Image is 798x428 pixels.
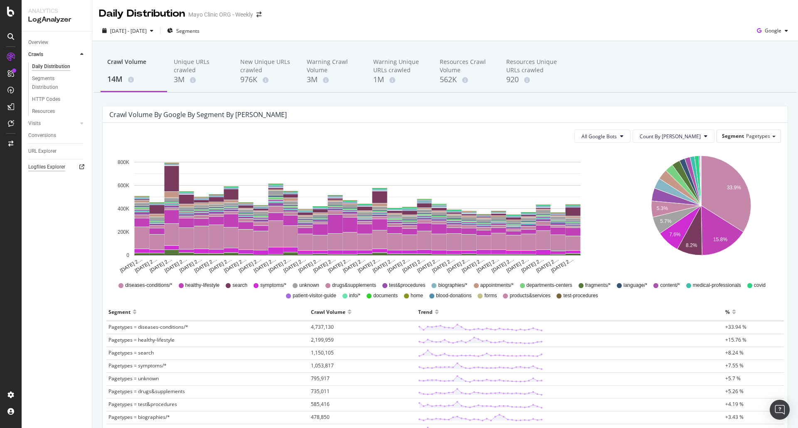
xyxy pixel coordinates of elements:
span: content/* [660,282,680,289]
span: Google [765,27,781,34]
div: Segment [108,305,131,318]
div: A chart. [623,149,780,274]
button: All Google Bots [574,130,631,143]
div: Daily Distribution [99,7,185,21]
div: Overview [28,38,48,47]
div: URL Explorer [28,147,57,156]
span: blood-donations [436,292,471,299]
span: Pagetypes [746,132,770,139]
div: Open Intercom Messenger [770,400,790,420]
span: +7.55 % [725,362,744,369]
text: 5.3% [656,205,668,211]
span: Segments [176,27,199,34]
svg: A chart. [109,149,605,274]
span: medical-professionals [693,282,741,289]
div: HTTP Codes [32,95,60,104]
div: 920 [506,74,559,85]
div: 976K [240,74,293,85]
a: Resources [32,107,86,116]
span: drugs&supplements [332,282,376,289]
text: 8.2% [686,242,697,248]
span: Pagetypes = healthy-lifestyle [108,336,175,343]
span: +3.43 % [725,413,744,421]
span: Pagetypes = symptoms/* [108,362,167,369]
text: 800K [118,159,129,165]
span: Pagetypes = search [108,349,154,356]
text: 0 [126,252,129,258]
span: appointments/* [480,282,514,289]
span: departments-centers [527,282,572,289]
span: 795,917 [311,375,330,382]
span: +8.24 % [725,349,744,356]
text: 200K [118,229,129,235]
div: Resources [32,107,55,116]
a: Crawls [28,50,78,59]
span: test&procedures [389,282,425,289]
text: 33.9% [727,185,741,191]
div: Crawl Volume [311,305,345,318]
span: symptoms/* [260,282,286,289]
span: language/* [623,282,647,289]
span: 2,199,959 [311,336,334,343]
span: documents [373,292,398,299]
text: 400K [118,206,129,212]
a: Conversions [28,131,86,140]
text: 5.7% [660,218,672,224]
button: Segments [164,24,203,37]
div: Visits [28,119,41,128]
span: +5.26 % [725,388,744,395]
span: +4.19 % [725,401,744,408]
text: 600K [118,183,129,188]
span: Pagetypes = diseases-conditions/* [108,323,188,330]
span: 478,850 [311,413,330,421]
div: Segments Distribution [32,74,78,92]
text: 15.8% [713,237,727,242]
div: Conversions [28,131,56,140]
span: search [232,282,247,289]
div: Crawls [28,50,43,59]
a: Overview [28,38,86,47]
div: Trend [418,305,433,318]
span: Pagetypes = drugs&supplements [108,388,185,395]
span: +5.7 % [725,375,741,382]
span: biographies/* [438,282,467,289]
span: 4,737,130 [311,323,334,330]
div: 3M [174,74,227,85]
div: Warning Crawl Volume [307,58,360,74]
a: Segments Distribution [32,74,86,92]
button: [DATE] - [DATE] [99,24,157,37]
div: 14M [107,74,160,85]
div: Logfiles Explorer [28,163,65,171]
div: Warning Unique URLs crawled [373,58,426,74]
div: Crawl Volume [107,58,160,73]
div: Resources Crawl Volume [440,58,493,74]
span: +15.76 % [725,336,746,343]
div: Daily Distribution [32,62,70,71]
div: New Unique URLs crawled [240,58,293,74]
span: +33.94 % [725,323,746,330]
a: URL Explorer [28,147,86,156]
div: 1M [373,74,426,85]
div: arrow-right-arrow-left [256,12,261,17]
span: Pagetypes = test&procedures [108,401,177,408]
span: diseases-conditions/* [125,282,172,289]
span: unknown [299,282,319,289]
span: test-procedures [563,292,598,299]
span: fragments/* [585,282,611,289]
div: Resources Unique URLs crawled [506,58,559,74]
span: All Google Bots [581,133,617,140]
a: Visits [28,119,78,128]
a: Logfiles Explorer [28,163,86,171]
div: Crawl Volume by google by Segment by [PERSON_NAME] [109,110,287,119]
div: 3M [307,74,360,85]
span: Pagetypes = biographies/* [108,413,170,421]
span: patient-visitor-guide [293,292,336,299]
span: Pagetypes = unknown [108,375,159,382]
span: info/* [349,292,360,299]
div: LogAnalyzer [28,15,85,24]
a: HTTP Codes [32,95,86,104]
span: 1,053,817 [311,362,334,369]
span: forms [484,292,497,299]
span: 735,011 [311,388,330,395]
